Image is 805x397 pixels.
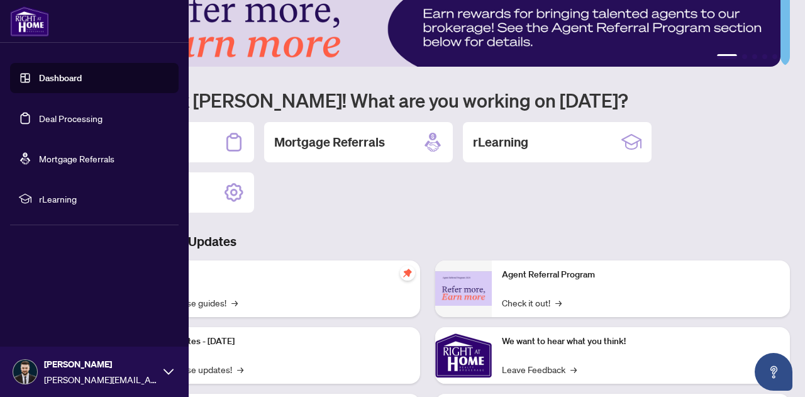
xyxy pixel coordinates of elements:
p: Self-Help [132,268,410,282]
a: Dashboard [39,72,82,84]
img: Agent Referral Program [435,271,492,306]
button: 1 [717,54,737,59]
h3: Brokerage & Industry Updates [65,233,790,250]
span: → [237,362,243,376]
button: 4 [762,54,767,59]
span: rLearning [39,192,170,206]
a: Leave Feedback→ [502,362,577,376]
button: 3 [752,54,757,59]
span: → [555,296,562,310]
h2: Mortgage Referrals [274,133,385,151]
button: Open asap [755,353,792,391]
p: Agent Referral Program [502,268,780,282]
span: pushpin [400,266,415,281]
h1: Welcome back [PERSON_NAME]! What are you working on [DATE]? [65,88,790,112]
span: [PERSON_NAME] [44,357,157,371]
button: 2 [742,54,747,59]
p: We want to hear what you think! [502,335,780,349]
span: → [570,362,577,376]
img: logo [10,6,49,36]
span: → [231,296,238,310]
button: 5 [772,54,777,59]
img: Profile Icon [13,360,37,384]
img: We want to hear what you think! [435,327,492,384]
h2: rLearning [473,133,528,151]
span: [PERSON_NAME][EMAIL_ADDRESS][DOMAIN_NAME] [44,372,157,386]
a: Mortgage Referrals [39,153,114,164]
p: Platform Updates - [DATE] [132,335,410,349]
a: Check it out!→ [502,296,562,310]
a: Deal Processing [39,113,103,124]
